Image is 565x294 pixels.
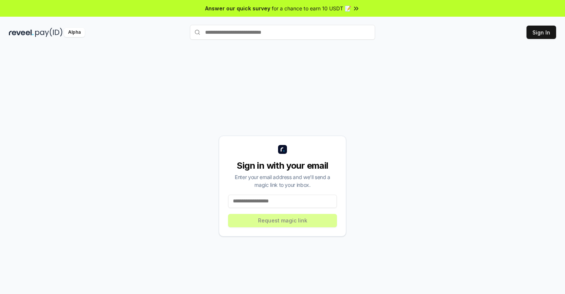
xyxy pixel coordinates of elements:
[35,28,63,37] img: pay_id
[526,26,556,39] button: Sign In
[9,28,34,37] img: reveel_dark
[278,145,287,154] img: logo_small
[228,160,337,172] div: Sign in with your email
[228,173,337,189] div: Enter your email address and we’ll send a magic link to your inbox.
[205,4,270,12] span: Answer our quick survey
[272,4,351,12] span: for a chance to earn 10 USDT 📝
[64,28,85,37] div: Alpha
